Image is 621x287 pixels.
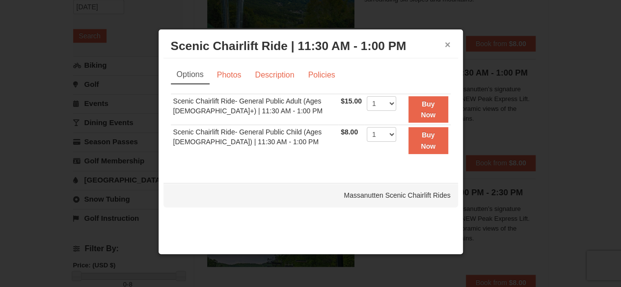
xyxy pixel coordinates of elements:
[171,94,338,125] td: Scenic Chairlift Ride- General Public Adult (Ages [DEMOGRAPHIC_DATA]+) | 11:30 AM - 1:00 PM
[301,66,341,84] a: Policies
[171,39,451,53] h3: Scenic Chairlift Ride | 11:30 AM - 1:00 PM
[171,125,338,156] td: Scenic Chairlift Ride- General Public Child (Ages [DEMOGRAPHIC_DATA]) | 11:30 AM - 1:00 PM
[341,97,362,105] span: $15.00
[171,66,210,84] a: Options
[211,66,248,84] a: Photos
[445,40,451,50] button: ×
[248,66,300,84] a: Description
[163,183,458,208] div: Massanutten Scenic Chairlift Rides
[341,128,358,136] span: $8.00
[408,96,448,123] button: Buy Now
[421,131,435,150] strong: Buy Now
[408,127,448,154] button: Buy Now
[421,100,435,119] strong: Buy Now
